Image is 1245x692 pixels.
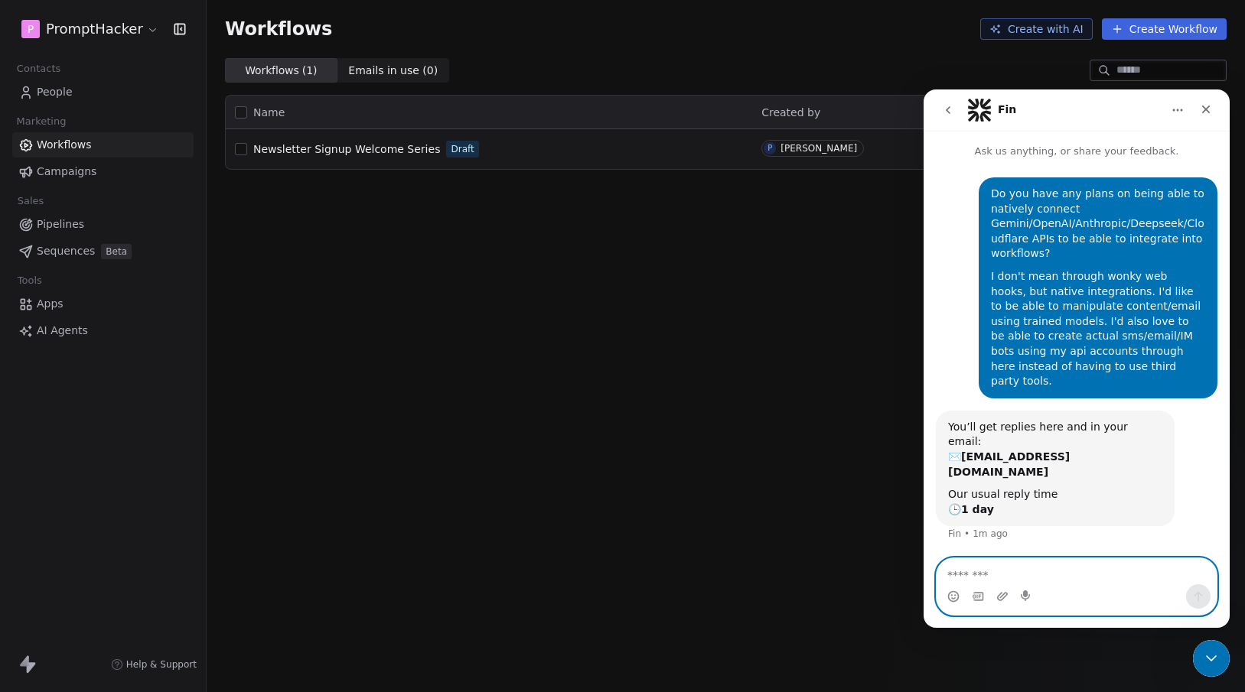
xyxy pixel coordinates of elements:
a: Workflows [12,132,194,158]
a: Help & Support [111,658,197,671]
span: Workflows [37,137,92,153]
span: Help & Support [126,658,197,671]
span: Sales [11,190,51,213]
span: Sequences [37,243,95,259]
iframe: Intercom live chat [924,89,1230,628]
a: People [12,80,194,105]
a: SequencesBeta [12,239,194,264]
span: People [37,84,73,100]
a: AI Agents [12,318,194,343]
span: Created by [761,106,820,119]
span: Workflows [225,18,332,40]
span: Newsletter Signup Welcome Series [253,143,440,155]
div: [PERSON_NAME] [781,143,857,154]
div: P [768,142,772,154]
span: Campaigns [37,164,96,180]
span: Draft [451,142,474,156]
button: PPromptHacker [18,16,162,42]
a: Pipelines [12,212,194,237]
span: Emails in use ( 0 ) [348,63,438,79]
a: Apps [12,291,194,317]
span: Beta [101,244,132,259]
button: Create with AI [980,18,1093,40]
span: PromptHacker [46,19,143,39]
iframe: Intercom live chat [1193,640,1230,677]
span: Apps [37,296,64,312]
span: Marketing [10,110,73,133]
span: Tools [11,269,48,292]
span: Name [253,105,285,121]
span: Pipelines [37,216,84,232]
button: Create Workflow [1102,18,1227,40]
a: Campaigns [12,159,194,184]
span: Contacts [10,57,67,80]
span: AI Agents [37,323,88,339]
span: P [28,21,34,37]
a: Newsletter Signup Welcome Series [253,141,440,157]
